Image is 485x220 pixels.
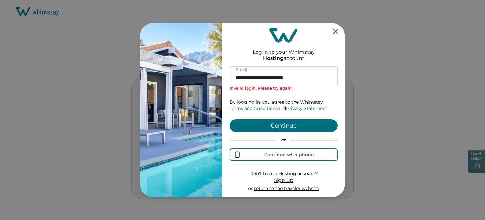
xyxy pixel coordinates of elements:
p: or [230,137,338,143]
p: or [248,185,319,192]
p: By logging in, you agree to the Whimstay and [230,99,338,111]
a: Privacy Statement. [286,105,328,111]
h2: Log in to your Whimstay [253,43,315,55]
img: auth-banner [140,23,222,197]
p: Hosting [263,55,284,61]
a: Terms and Conditions [230,105,278,111]
p: Invalid login. Please try again [230,85,338,91]
span: Sign up [274,177,293,183]
p: account [263,55,304,61]
button: Close [333,29,338,34]
a: return to the traveler website [254,185,319,191]
button: Continue [230,119,338,132]
img: login-logo [269,28,298,43]
button: Continue with phone [230,148,338,161]
p: Don’t have a Hosting account? [248,171,319,177]
div: Continue with phone [264,152,314,157]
